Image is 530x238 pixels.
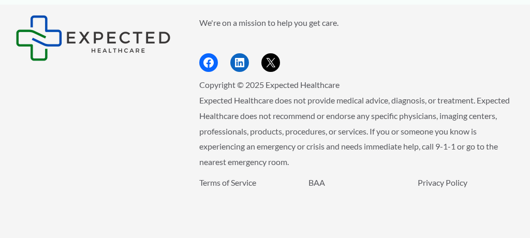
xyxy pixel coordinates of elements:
[418,177,467,187] a: Privacy Policy
[16,15,171,61] img: Expected Healthcare Logo - side, dark font, small
[199,15,514,31] p: We're on a mission to help you get care.
[308,177,325,187] a: BAA
[199,177,256,187] a: Terms of Service
[199,80,340,90] span: Copyright © 2025 Expected Healthcare
[199,175,514,214] aside: Footer Widget 3
[199,95,510,167] span: Expected Healthcare does not provide medical advice, diagnosis, or treatment. Expected Healthcare...
[199,15,514,72] aside: Footer Widget 2
[16,15,173,61] aside: Footer Widget 1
